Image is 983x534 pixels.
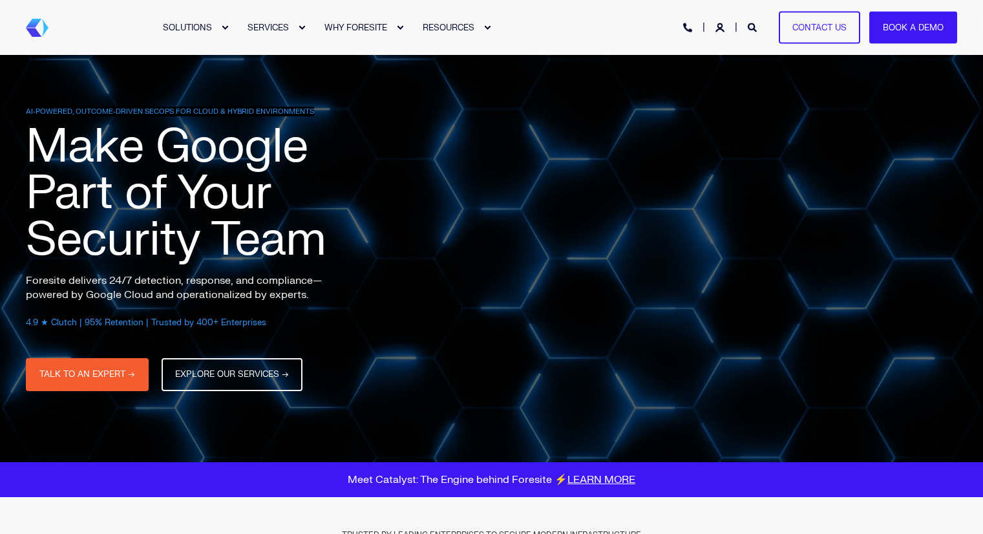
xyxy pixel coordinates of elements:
[869,11,957,44] a: Book a Demo
[748,21,759,32] a: Open Search
[26,273,349,302] p: Foresite delivers 24/7 detection, response, and compliance—powered by Google Cloud and operationa...
[26,107,314,116] span: AI-POWERED, OUTCOME-DRIVEN SECOPS FOR CLOUD & HYBRID ENVIRONMENTS
[298,24,306,32] div: Expand SERVICES
[715,21,727,32] a: Login
[26,317,266,328] span: 4.9 ★ Clutch | 95% Retention | Trusted by 400+ Enterprises
[26,19,48,37] img: Foresite brand mark, a hexagon shape of blues with a directional arrow to the right hand side
[26,19,48,37] a: Back to Home
[779,11,860,44] a: Contact Us
[483,24,491,32] div: Expand RESOURCES
[348,473,635,486] span: Meet Catalyst: The Engine behind Foresite ⚡️
[163,22,212,32] span: SOLUTIONS
[162,358,302,391] a: EXPLORE OUR SERVICES →
[26,358,149,391] a: TALK TO AN EXPERT →
[221,24,229,32] div: Expand SOLUTIONS
[26,117,326,270] span: Make Google Part of Your Security Team
[396,24,404,32] div: Expand WHY FORESITE
[324,22,387,32] span: WHY FORESITE
[423,22,474,32] span: RESOURCES
[567,473,635,486] a: LEARN MORE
